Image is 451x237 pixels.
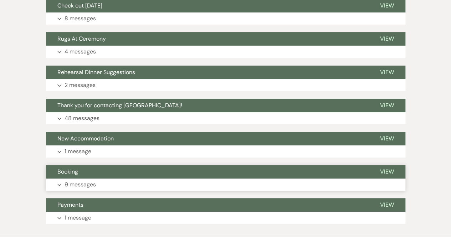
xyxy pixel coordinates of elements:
button: 48 messages [46,112,405,124]
button: Payments [46,198,369,212]
span: Check out [DATE] [57,2,102,9]
button: View [369,198,405,212]
button: View [369,165,405,179]
span: View [380,102,394,109]
span: View [380,201,394,208]
span: View [380,2,394,9]
p: 48 messages [65,114,99,123]
button: 9 messages [46,179,405,191]
button: 8 messages [46,12,405,25]
p: 9 messages [65,180,96,189]
p: 2 messages [65,81,96,90]
p: 8 messages [65,14,96,23]
p: 4 messages [65,47,96,56]
button: View [369,32,405,46]
button: Booking [46,165,369,179]
span: View [380,35,394,42]
button: 2 messages [46,79,405,91]
span: View [380,68,394,76]
button: View [369,99,405,112]
span: New Accommodation [57,135,114,142]
p: 1 message [65,147,91,156]
span: Thank you for contacting [GEOGRAPHIC_DATA]! [57,102,182,109]
button: Thank you for contacting [GEOGRAPHIC_DATA]! [46,99,369,112]
span: Rehearsal Dinner Suggestions [57,68,135,76]
p: 1 message [65,213,91,222]
button: 4 messages [46,46,405,58]
button: Rugs At Ceremony [46,32,369,46]
button: Rehearsal Dinner Suggestions [46,66,369,79]
button: View [369,132,405,145]
span: Payments [57,201,83,208]
button: View [369,66,405,79]
span: Rugs At Ceremony [57,35,106,42]
button: 1 message [46,145,405,158]
span: View [380,135,394,142]
button: New Accommodation [46,132,369,145]
span: Booking [57,168,78,175]
span: View [380,168,394,175]
button: 1 message [46,212,405,224]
